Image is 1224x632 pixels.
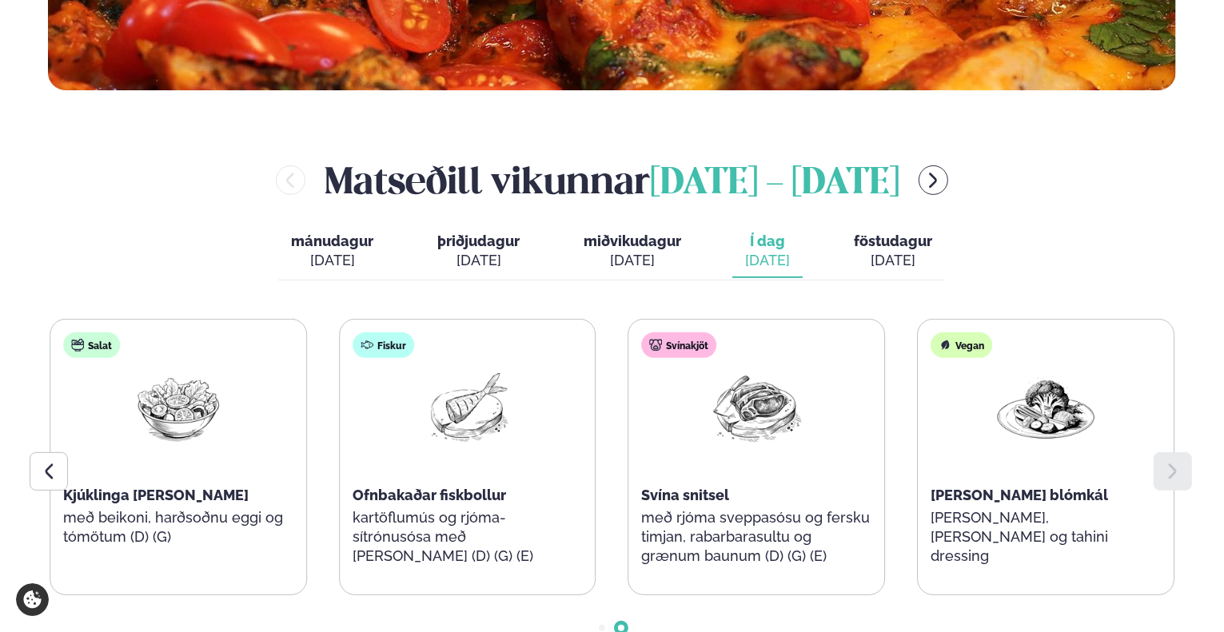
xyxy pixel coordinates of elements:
div: [DATE] [854,251,932,270]
button: mánudagur [DATE] [278,225,386,278]
span: miðvikudagur [584,233,681,249]
span: Svína snitsel [642,487,730,503]
p: [PERSON_NAME], [PERSON_NAME] og tahini dressing [931,508,1161,566]
span: [PERSON_NAME] blómkál [931,487,1108,503]
img: pork.svg [650,339,663,352]
img: Salad.png [127,371,229,444]
span: mánudagur [291,233,373,249]
span: Go to slide 1 [599,625,605,631]
img: Fish.png [417,371,519,444]
button: miðvikudagur [DATE] [571,225,694,278]
span: Ofnbakaðar fiskbollur [353,487,506,503]
div: Vegan [931,332,992,358]
p: með beikoni, harðsoðnu eggi og tómötum (D) (G) [63,508,293,547]
div: Svínakjöt [642,332,717,358]
div: Fiskur [353,332,414,358]
span: föstudagur [854,233,932,249]
div: [DATE] [437,251,520,270]
div: Salat [63,332,120,358]
img: Pork-Meat.png [705,371,807,444]
a: Cookie settings [16,583,49,616]
button: föstudagur [DATE] [841,225,945,278]
button: menu-btn-left [276,165,305,195]
span: þriðjudagur [437,233,520,249]
button: menu-btn-right [919,165,948,195]
button: Í dag [DATE] [732,225,803,278]
div: [DATE] [291,251,373,270]
img: Vegan.svg [939,339,951,352]
p: með rjóma sveppasósu og fersku timjan, rabarbarasultu og grænum baunum (D) (G) (E) [642,508,872,566]
div: [DATE] [584,251,681,270]
span: Go to slide 2 [618,625,624,631]
img: Vegan.png [995,371,1097,445]
span: [DATE] - [DATE] [650,166,899,201]
span: Kjúklinga [PERSON_NAME] [63,487,249,503]
div: [DATE] [745,251,790,270]
button: þriðjudagur [DATE] [425,225,532,278]
h2: Matseðill vikunnar [325,154,899,206]
img: fish.svg [361,339,373,352]
img: salad.svg [71,339,84,352]
p: kartöflumús og rjóma-sítrónusósa með [PERSON_NAME] (D) (G) (E) [353,508,583,566]
span: Í dag [745,232,790,251]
